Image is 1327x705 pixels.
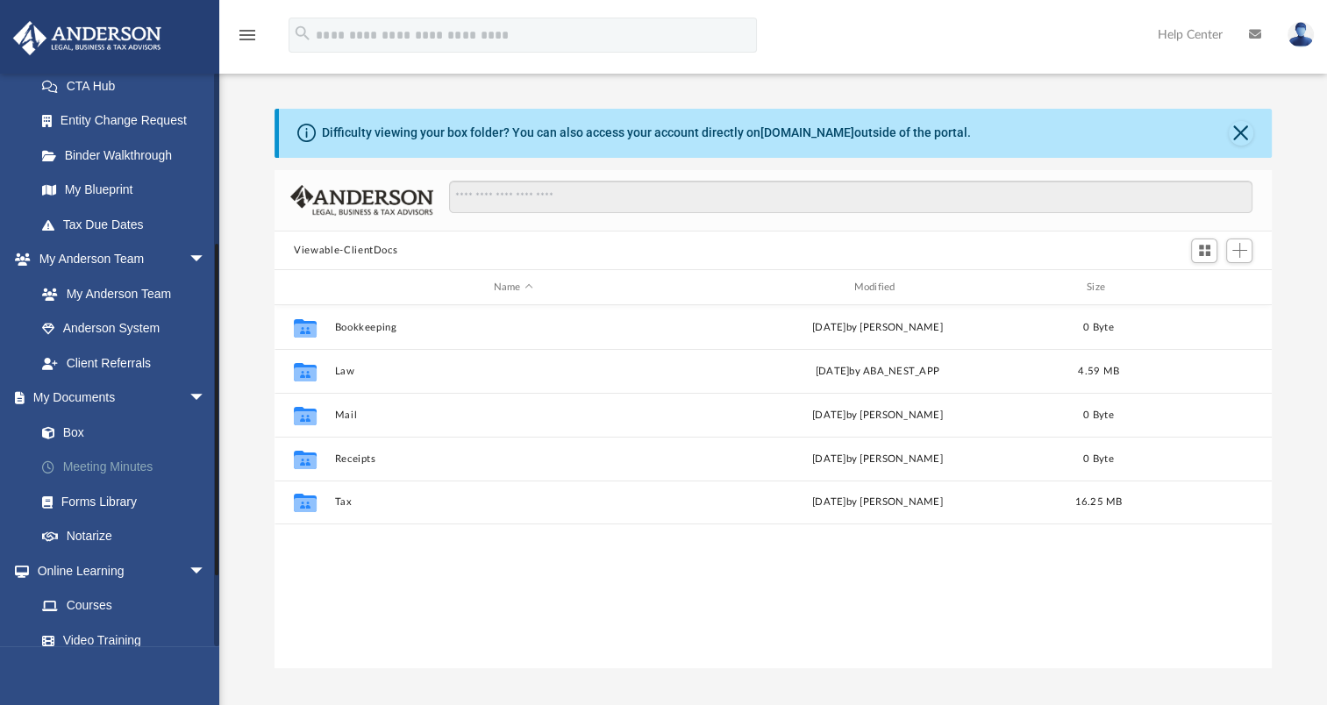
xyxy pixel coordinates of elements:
[699,364,1056,380] div: [DATE] by ABA_NEST_APP
[322,124,971,142] div: Difficulty viewing your box folder? You can also access your account directly on outside of the p...
[275,305,1272,668] div: grid
[335,322,692,333] button: Bookkeeping
[1083,454,1114,464] span: 0 Byte
[699,452,1056,467] div: [DATE] by [PERSON_NAME]
[25,623,215,658] a: Video Training
[189,553,224,589] span: arrow_drop_down
[25,138,232,173] a: Binder Walkthrough
[1083,410,1114,420] span: 0 Byte
[12,381,232,416] a: My Documentsarrow_drop_down
[12,553,224,588] a: Online Learningarrow_drop_down
[1191,239,1217,263] button: Switch to Grid View
[25,519,232,554] a: Notarize
[1229,121,1253,146] button: Close
[699,408,1056,424] div: [DATE] by [PERSON_NAME]
[760,125,854,139] a: [DOMAIN_NAME]
[8,21,167,55] img: Anderson Advisors Platinum Portal
[335,496,692,508] button: Tax
[294,243,397,259] button: Viewable-ClientDocs
[25,173,224,208] a: My Blueprint
[1288,22,1314,47] img: User Pic
[1226,239,1252,263] button: Add
[282,280,326,296] div: id
[1078,367,1119,376] span: 4.59 MB
[449,181,1252,214] input: Search files and folders
[25,311,224,346] a: Anderson System
[12,242,224,277] a: My Anderson Teamarrow_drop_down
[335,366,692,377] button: Law
[25,345,224,381] a: Client Referrals
[25,276,215,311] a: My Anderson Team
[25,207,232,242] a: Tax Due Dates
[1141,280,1264,296] div: id
[237,25,258,46] i: menu
[25,415,224,450] a: Box
[189,381,224,417] span: arrow_drop_down
[25,450,232,485] a: Meeting Minutes
[699,495,1056,510] div: [DATE] by [PERSON_NAME]
[335,453,692,465] button: Receipts
[25,588,224,623] a: Courses
[189,242,224,278] span: arrow_drop_down
[1064,280,1134,296] div: Size
[25,68,232,103] a: CTA Hub
[293,24,312,43] i: search
[25,484,224,519] a: Forms Library
[699,320,1056,336] div: [DATE] by [PERSON_NAME]
[1083,323,1114,332] span: 0 Byte
[1075,497,1123,507] span: 16.25 MB
[335,409,692,421] button: Mail
[25,103,232,139] a: Entity Change Request
[334,280,691,296] div: Name
[237,33,258,46] a: menu
[699,280,1056,296] div: Modified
